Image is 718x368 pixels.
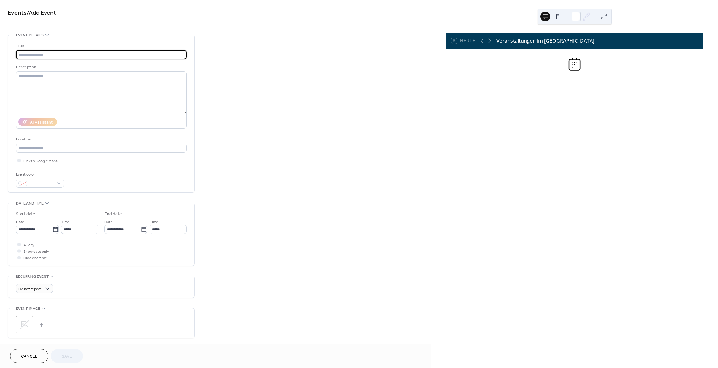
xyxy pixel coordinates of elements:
span: Date and time [16,200,44,207]
div: ; [16,316,33,333]
div: End date [104,211,122,217]
span: Link to Google Maps [23,158,58,164]
span: Do not repeat [18,285,42,293]
span: Time [150,219,158,225]
div: Description [16,64,185,70]
span: Recurring event [16,273,49,280]
div: Location [16,136,185,143]
div: Event color [16,171,63,178]
span: Event details [16,32,44,39]
span: Date [104,219,113,225]
div: Veranstaltungen im [GEOGRAPHIC_DATA] [496,37,594,45]
span: Show date only [23,248,49,255]
span: Time [61,219,70,225]
button: Cancel [10,349,48,363]
span: / Add Event [27,7,56,19]
span: Hide end time [23,255,47,262]
span: All day [23,242,34,248]
div: Title [16,43,185,49]
span: Event image [16,305,40,312]
span: Date [16,219,24,225]
a: Events [8,7,27,19]
div: Start date [16,211,35,217]
span: Cancel [21,353,37,360]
